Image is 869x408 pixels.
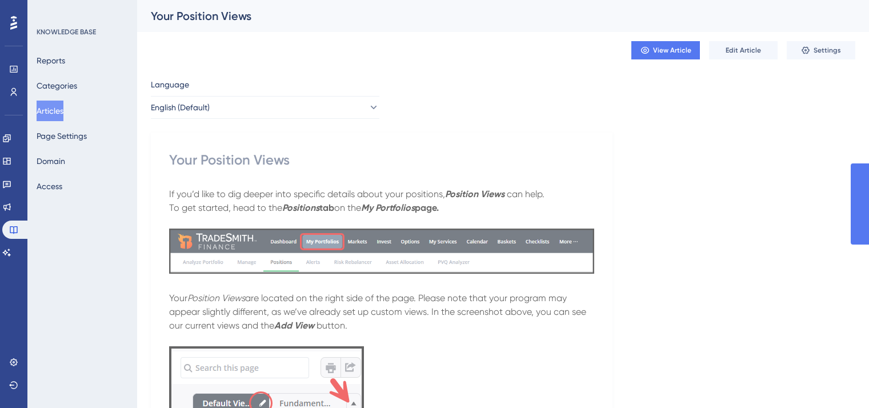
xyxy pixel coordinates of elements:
[169,151,594,169] div: Your Position Views
[37,50,65,71] button: Reports
[319,202,334,213] strong: tab
[507,189,544,199] span: can help.
[37,126,87,146] button: Page Settings
[151,101,210,114] span: English (Default)
[37,176,62,197] button: Access
[169,293,187,303] span: Your
[445,189,504,199] strong: Position Views
[37,151,65,171] button: Domain
[814,46,841,55] span: Settings
[415,202,439,213] strong: page.
[169,189,445,199] span: If you’d like to dig deeper into specific details about your positions,
[787,41,855,59] button: Settings
[169,293,588,331] span: are located on the right side of the page. Please note that your program may appear slightly diff...
[317,320,347,331] span: button.
[37,75,77,96] button: Categories
[361,202,415,213] strong: My Portfolios
[821,363,855,397] iframe: UserGuiding AI Assistant Launcher
[653,46,691,55] span: View Article
[187,293,245,303] em: Position Views
[169,202,282,213] span: To get started, head to the
[37,101,63,121] button: Articles
[37,27,96,37] div: KNOWLEDGE BASE
[151,96,379,119] button: English (Default)
[334,202,361,213] span: on the
[631,41,700,59] button: View Article
[151,8,827,24] div: Your Position Views
[151,78,189,91] span: Language
[726,46,761,55] span: Edit Article
[282,202,319,213] strong: Positions
[274,320,314,331] strong: Add View
[709,41,778,59] button: Edit Article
